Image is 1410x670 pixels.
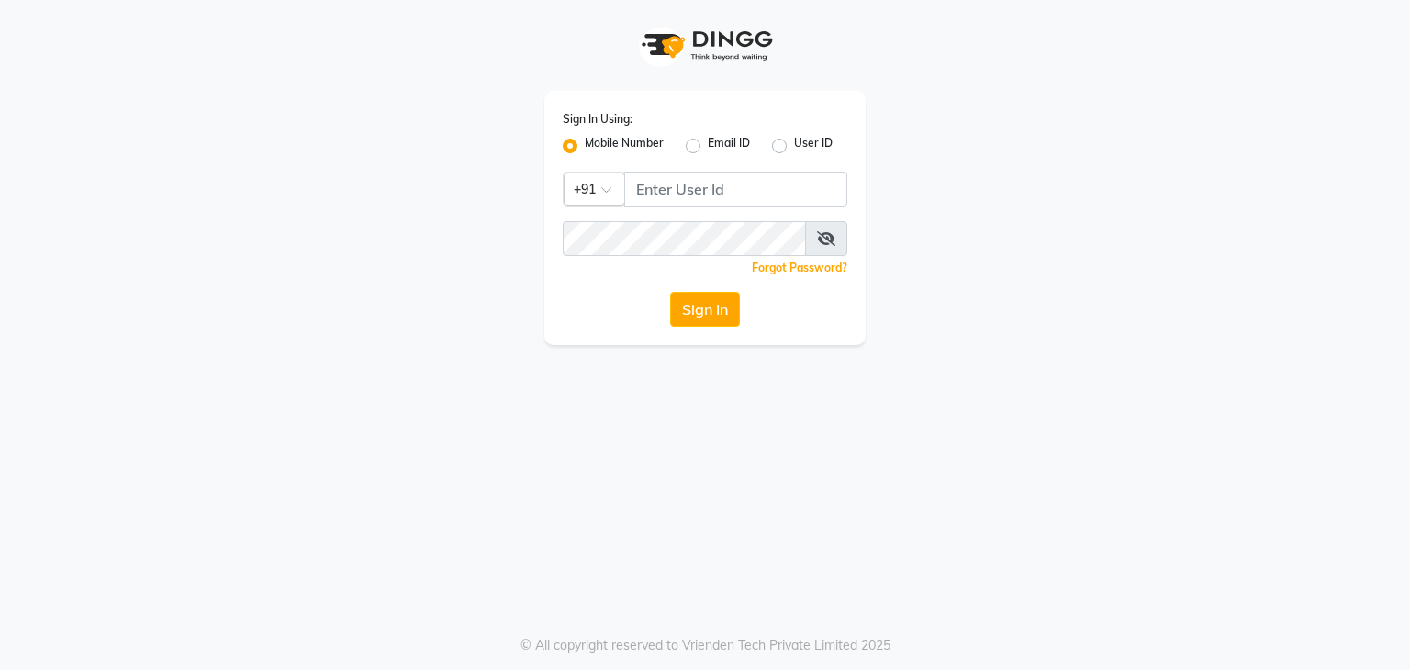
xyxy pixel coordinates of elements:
[585,135,664,157] label: Mobile Number
[752,261,847,274] a: Forgot Password?
[708,135,750,157] label: Email ID
[794,135,833,157] label: User ID
[563,221,806,256] input: Username
[670,292,740,327] button: Sign In
[632,18,778,73] img: logo1.svg
[563,111,632,128] label: Sign In Using:
[624,172,847,207] input: Username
